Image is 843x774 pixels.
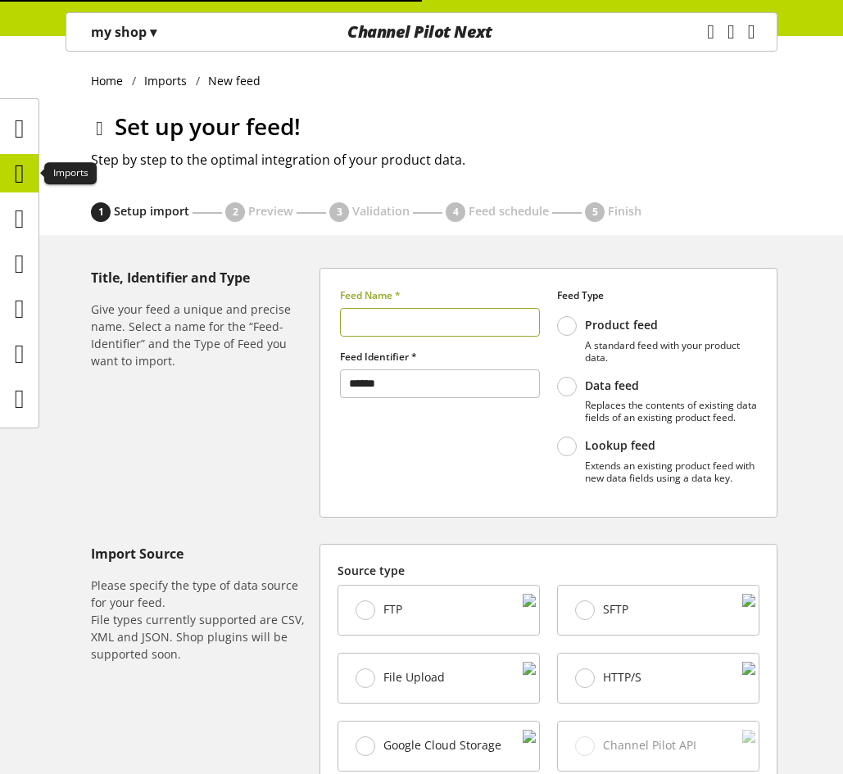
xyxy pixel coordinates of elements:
span: 4 [453,205,459,220]
p: Extends an existing product feed with new data fields using a data key. [585,459,757,484]
p: Replaces the contents of existing data fields of an existing product feed. [585,399,757,423]
label: Feed Type [557,288,757,303]
img: 88a670171dbbdb973a11352c4ab52784.svg [523,594,536,627]
img: cbdcb026b331cf72755dc691680ce42b.svg [742,662,755,695]
p: A standard feed with your product data. [585,339,757,364]
h2: Step by step to the optimal integration of your product data. [91,150,777,170]
span: SFTP [603,602,628,617]
span: 2 [233,205,238,220]
img: 1a078d78c93edf123c3bc3fa7bc6d87d.svg [742,594,755,627]
div: Imports [44,162,97,185]
p: my shop [91,22,156,42]
span: Setup import [114,203,189,219]
span: Validation [352,203,410,219]
h5: Title, Identifier and Type [91,268,313,287]
p: Product feed [585,318,757,333]
span: Finish [608,203,641,219]
label: Source type [338,562,759,579]
span: 3 [337,205,342,220]
span: 1 [98,205,104,220]
a: Home [91,72,132,89]
img: d2dddd6c468e6a0b8c3bb85ba935e383.svg [523,730,536,763]
span: Set up your feed! [115,111,301,142]
img: f3ac9b204b95d45582cf21fad1a323cf.svg [523,662,536,695]
a: Imports [136,72,196,89]
span: Feed Identifier * [340,350,417,364]
p: Data feed [585,378,757,393]
h6: Please specify the type of data source for your feed. File types currently supported are CSV, XML... [91,577,313,663]
span: FTP [383,602,402,617]
p: Lookup feed [585,438,757,453]
span: Preview [248,203,293,219]
span: 5 [592,205,598,220]
span: File Upload [383,670,445,685]
span: ▾ [150,23,156,41]
nav: main navigation [66,12,777,52]
h5: Import Source [91,544,313,564]
span: Google Cloud Storage [383,738,501,753]
span: Feed schedule [469,203,549,219]
span: HTTP/S [603,670,641,685]
span: Feed Name * [340,288,401,302]
h6: Give your feed a unique and precise name. Select a name for the “Feed-Identifier” and the Type of... [91,301,313,369]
